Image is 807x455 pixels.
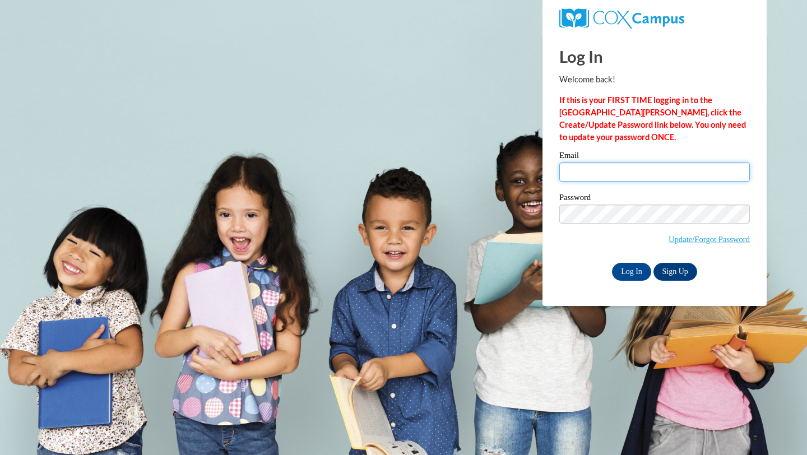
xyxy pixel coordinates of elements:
[559,8,684,29] img: COX Campus
[612,263,651,281] input: Log In
[669,235,750,244] a: Update/Forgot Password
[559,95,746,142] strong: If this is your FIRST TIME logging in to the [GEOGRAPHIC_DATA][PERSON_NAME], click the Create/Upd...
[653,263,697,281] a: Sign Up
[559,151,750,162] label: Email
[559,193,750,205] label: Password
[559,73,750,86] p: Welcome back!
[559,13,684,22] a: COX Campus
[559,45,750,68] h1: Log In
